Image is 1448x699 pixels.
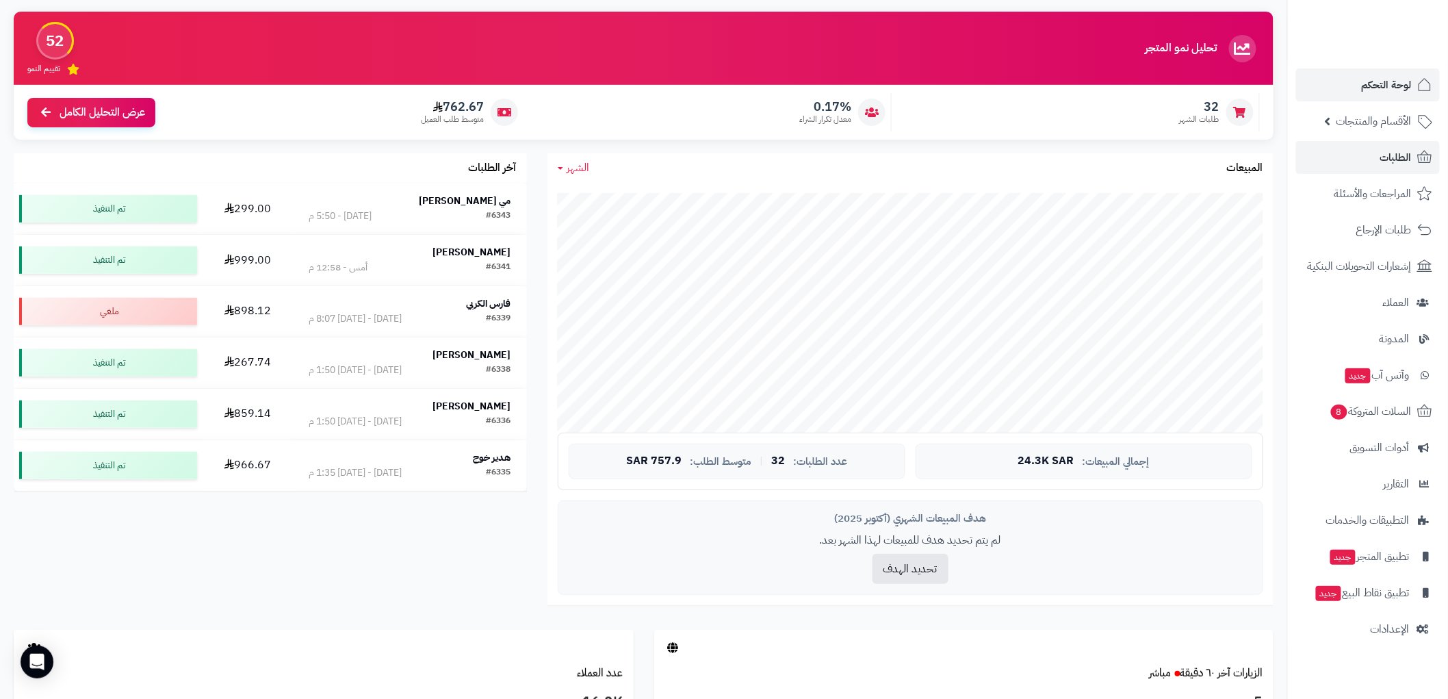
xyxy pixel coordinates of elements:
h3: آخر الطلبات [469,162,517,175]
span: عدد الطلبات: [793,456,847,468]
span: معدل تكرار الشراء [799,114,851,125]
div: #6343 [487,209,511,223]
a: تطبيق نقاط البيعجديد [1296,576,1440,609]
a: عرض التحليل الكامل [27,98,155,127]
div: [DATE] - [DATE] 1:50 م [309,415,402,429]
span: الأقسام والمنتجات [1336,112,1412,131]
strong: [PERSON_NAME] [433,399,511,414]
span: التقارير [1384,474,1410,494]
h3: تحليل نمو المتجر [1146,42,1217,55]
td: 859.14 [203,389,293,440]
span: 8 [1331,405,1347,420]
a: لوحة التحكم [1296,68,1440,101]
td: 898.12 [203,286,293,337]
span: جديد [1330,550,1356,565]
a: الزيارات آخر ٦٠ دقيقةمباشر [1150,665,1263,681]
span: 32 [1180,99,1219,114]
a: المدونة [1296,322,1440,355]
span: السلات المتروكة [1330,402,1412,421]
p: لم يتم تحديد هدف للمبيعات لهذا الشهر بعد. [569,533,1252,548]
span: متوسط طلب العميل [421,114,484,125]
td: 966.67 [203,440,293,491]
span: الشهر [567,160,590,176]
h3: المبيعات [1227,162,1263,175]
span: عرض التحليل الكامل [60,105,145,120]
a: وآتس آبجديد [1296,359,1440,392]
span: جديد [1316,586,1341,601]
td: 267.74 [203,338,293,388]
a: طلبات الإرجاع [1296,214,1440,246]
a: التطبيقات والخدمات [1296,504,1440,537]
span: متوسط الطلب: [690,456,751,468]
span: المراجعات والأسئلة [1334,184,1412,203]
div: ملغي [19,298,197,325]
span: تقييم النمو [27,63,60,75]
span: أدوات التسويق [1350,438,1410,457]
div: [DATE] - [DATE] 1:50 م [309,364,402,377]
div: تم التنفيذ [19,401,197,428]
span: إشعارات التحويلات البنكية [1308,257,1412,276]
a: السلات المتروكة8 [1296,395,1440,428]
span: 0.17% [799,99,851,114]
td: 999.00 [203,235,293,285]
strong: هدير خوج [474,450,511,465]
a: الطلبات [1296,141,1440,174]
a: أدوات التسويق [1296,431,1440,464]
div: #6336 [487,415,511,429]
a: المراجعات والأسئلة [1296,177,1440,210]
span: الإعدادات [1371,620,1410,639]
div: أمس - 12:58 م [309,261,367,275]
a: التقارير [1296,468,1440,500]
a: الإعدادات [1296,613,1440,646]
strong: [PERSON_NAME] [433,348,511,362]
div: هدف المبيعات الشهري (أكتوبر 2025) [569,511,1252,526]
span: تطبيق نقاط البيع [1315,583,1410,602]
td: 299.00 [203,183,293,234]
div: [DATE] - [DATE] 8:07 م [309,312,402,326]
span: طلبات الشهر [1180,114,1219,125]
a: الشهر [558,160,590,176]
div: [DATE] - 5:50 م [309,209,372,223]
span: طلبات الإرجاع [1356,220,1412,240]
div: Open Intercom Messenger [21,646,53,678]
span: لوحة التحكم [1362,75,1412,94]
strong: مي [PERSON_NAME] [419,194,511,208]
div: [DATE] - [DATE] 1:35 م [309,466,402,480]
div: تم التنفيذ [19,246,197,274]
div: #6341 [487,261,511,275]
span: 32 [771,455,785,468]
span: 762.67 [421,99,484,114]
span: جديد [1345,368,1371,383]
a: العملاء [1296,286,1440,319]
button: تحديد الهدف [872,554,948,584]
div: تم التنفيذ [19,452,197,479]
span: تطبيق المتجر [1329,547,1410,566]
span: التطبيقات والخدمات [1326,511,1410,530]
span: وآتس آب [1344,366,1410,385]
div: #6338 [487,364,511,377]
span: العملاء [1383,293,1410,312]
strong: فارس الكربي [467,296,511,311]
a: عدد العملاء [578,665,623,681]
div: #6335 [487,466,511,480]
span: إجمالي المبيعات: [1083,456,1150,468]
div: #6339 [487,312,511,326]
div: تم التنفيذ [19,349,197,377]
small: مباشر [1150,665,1172,681]
a: تطبيق المتجرجديد [1296,540,1440,573]
span: | [760,456,763,466]
span: 24.3K SAR [1018,455,1074,468]
span: الطلبات [1380,148,1412,167]
div: تم التنفيذ [19,195,197,223]
a: إشعارات التحويلات البنكية [1296,250,1440,283]
span: المدونة [1380,329,1410,348]
strong: [PERSON_NAME] [433,245,511,259]
span: 757.9 SAR [626,455,682,468]
img: logo-2.png [1355,34,1435,62]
